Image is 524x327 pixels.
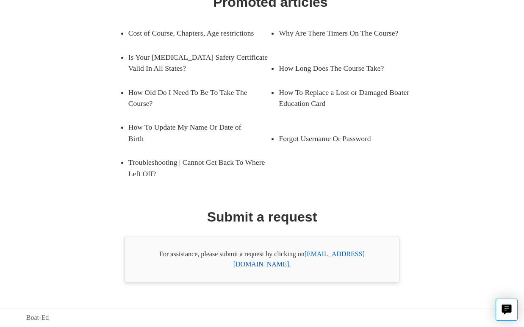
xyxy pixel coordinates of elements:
[128,150,271,186] a: Troubleshooting | Cannot Get Back To Where Left Off?
[128,80,258,116] a: How Old Do I Need To Be To Take The Course?
[128,45,271,80] a: Is Your [MEDICAL_DATA] Safety Certificate Valid In All States?
[128,21,258,45] a: Cost of Course, Chapters, Age restrictions
[279,127,408,150] a: Forgot Username Or Password
[279,56,408,80] a: How Long Does The Course Take?
[128,115,258,150] a: How To Update My Name Or Date of Birth
[496,299,518,321] button: Live chat
[207,207,317,227] h1: Submit a request
[26,313,49,323] a: Boat-Ed
[124,236,399,283] div: For assistance, please submit a request by clicking on .
[279,21,408,45] a: Why Are There Timers On The Course?
[279,80,421,116] a: How To Replace a Lost or Damaged Boater Education Card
